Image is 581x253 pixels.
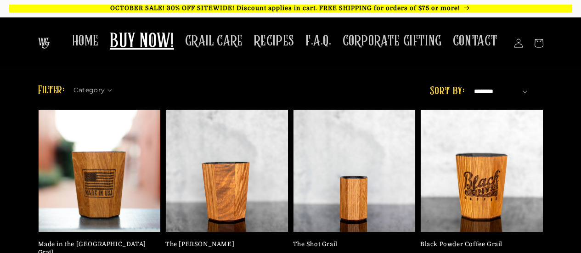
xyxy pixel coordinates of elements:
[185,32,243,50] span: GRAIL CARE
[343,32,442,50] span: CORPORATE GIFTING
[293,240,411,248] a: The Shot Grail
[300,27,337,56] a: F.A.Q.
[110,29,174,55] span: BUY NOW!
[420,240,538,248] a: Black Powder Coffee Grail
[337,27,447,56] a: CORPORATE GIFTING
[180,27,248,56] a: GRAIL CARE
[9,5,572,12] p: OCTOBER SALE! 30% OFF SITEWIDE! Discount applies in cart. FREE SHIPPING for orders of $75 or more!
[72,32,99,50] span: HOME
[305,32,332,50] span: F.A.Q.
[104,24,180,60] a: BUY NOW!
[73,85,105,95] span: Category
[453,32,498,50] span: CONTACT
[165,240,283,248] a: The [PERSON_NAME]
[430,86,464,97] label: Sort by:
[254,32,294,50] span: RECIPES
[38,82,65,99] h2: Filter:
[447,27,503,56] a: CONTACT
[67,27,104,56] a: HOME
[248,27,300,56] a: RECIPES
[38,38,50,49] img: The Whiskey Grail
[73,83,118,93] summary: Category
